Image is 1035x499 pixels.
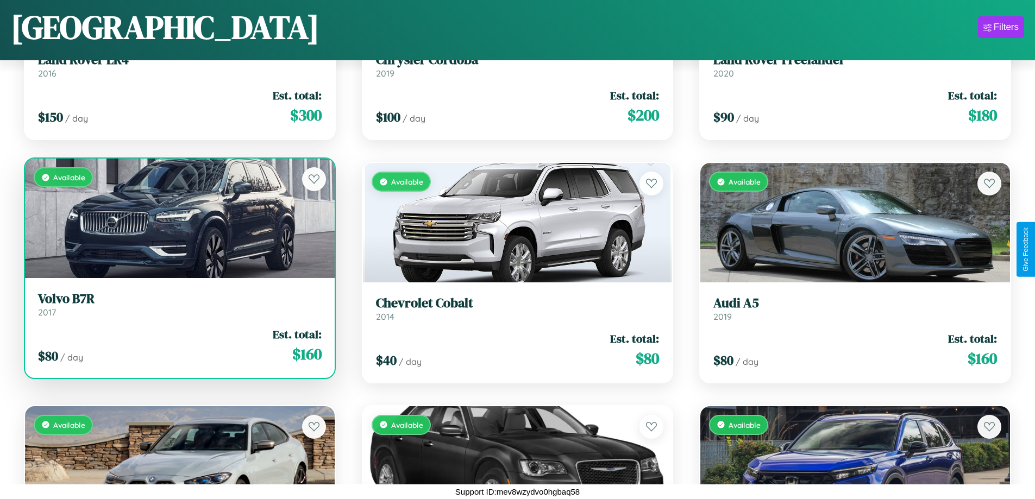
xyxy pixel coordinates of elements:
div: Filters [994,22,1019,33]
a: Chrysler Cordoba2019 [376,52,660,79]
p: Support ID: mev8wzydvo0hgbaq58 [455,484,580,499]
a: Volvo B7R2017 [38,291,322,318]
a: Land Rover Freelander2020 [713,52,997,79]
h1: [GEOGRAPHIC_DATA] [11,5,319,49]
span: 2017 [38,307,56,318]
h3: Land Rover Freelander [713,52,997,68]
a: Chevrolet Cobalt2014 [376,295,660,322]
span: 2020 [713,68,734,79]
span: $ 80 [713,351,733,369]
span: Available [729,177,761,186]
h3: Audi A5 [713,295,997,311]
span: Est. total: [610,87,659,103]
span: / day [60,352,83,363]
span: Available [391,177,423,186]
span: 2019 [713,311,732,322]
span: $ 180 [968,104,997,126]
span: $ 300 [290,104,322,126]
span: $ 200 [628,104,659,126]
h3: Chrysler Cordoba [376,52,660,68]
h3: Chevrolet Cobalt [376,295,660,311]
span: 2014 [376,311,394,322]
span: $ 40 [376,351,397,369]
span: 2019 [376,68,394,79]
span: $ 90 [713,108,734,126]
span: $ 150 [38,108,63,126]
span: $ 160 [292,343,322,365]
h3: Volvo B7R [38,291,322,307]
span: Est. total: [948,87,997,103]
span: / day [403,113,425,124]
a: Land Rover LR42016 [38,52,322,79]
span: Est. total: [610,331,659,346]
span: / day [65,113,88,124]
button: Filters [978,16,1024,38]
span: Est. total: [948,331,997,346]
span: $ 160 [968,348,997,369]
span: $ 80 [38,347,58,365]
span: Available [729,420,761,429]
span: Available [53,420,85,429]
a: Audi A52019 [713,295,997,322]
span: Available [391,420,423,429]
span: / day [736,356,758,367]
span: Est. total: [273,326,322,342]
span: $ 100 [376,108,400,126]
span: / day [736,113,759,124]
h3: Land Rover LR4 [38,52,322,68]
div: Give Feedback [1022,228,1030,271]
span: / day [399,356,422,367]
span: 2016 [38,68,57,79]
span: Available [53,173,85,182]
span: $ 80 [636,348,659,369]
span: Est. total: [273,87,322,103]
